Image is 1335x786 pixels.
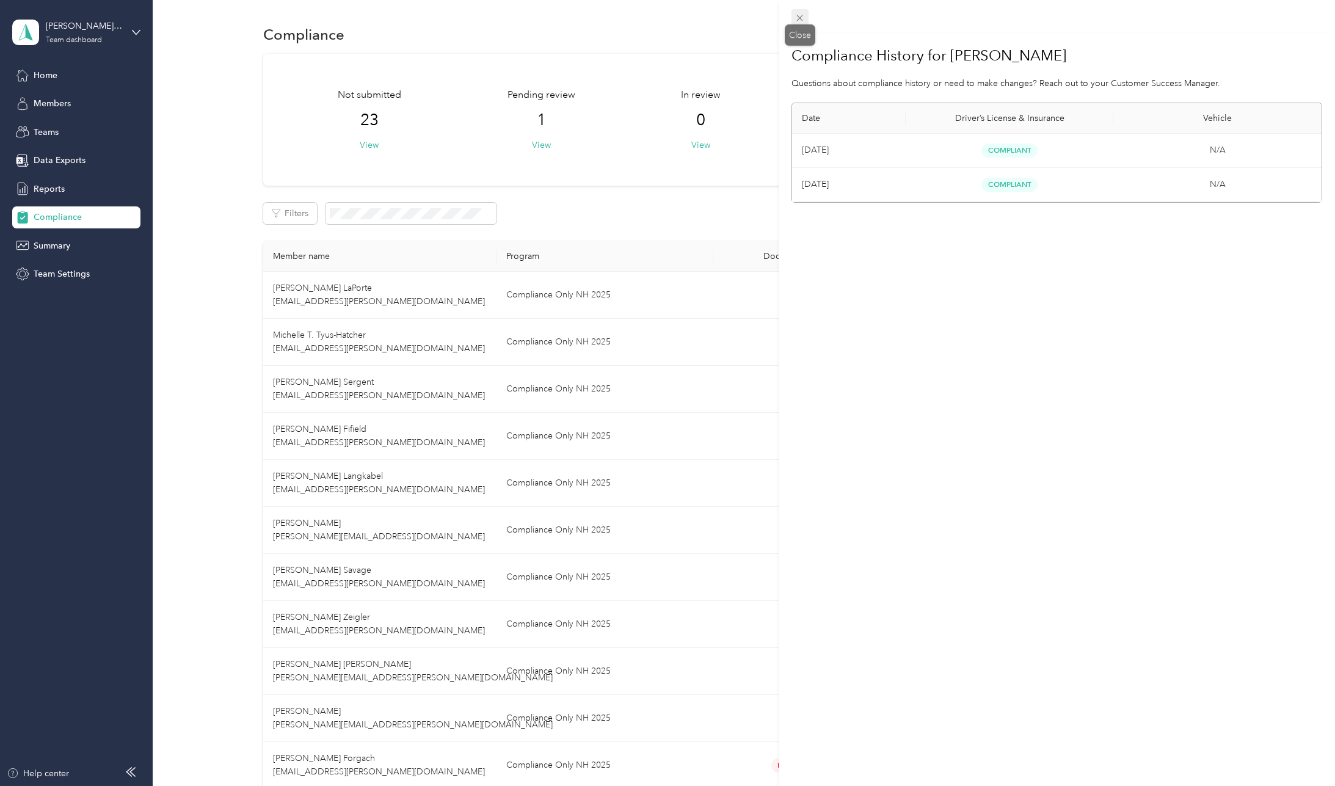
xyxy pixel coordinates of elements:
[792,168,906,202] td: Aug 2025
[981,144,1038,158] span: Compliant
[1113,103,1322,134] th: Vehicle
[1267,718,1335,786] iframe: Everlance-gr Chat Button Frame
[906,103,1114,134] th: Driver’s License & Insurance
[791,41,1322,70] h1: Compliance History for [PERSON_NAME]
[785,24,815,46] div: Close
[791,77,1322,90] p: Questions about compliance history or need to make changes? Reach out to your Customer Success Ma...
[792,103,906,134] th: Date
[1210,179,1226,189] span: N/A
[1210,145,1226,155] span: N/A
[792,134,906,168] td: Sep 2025
[981,178,1038,192] span: Compliant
